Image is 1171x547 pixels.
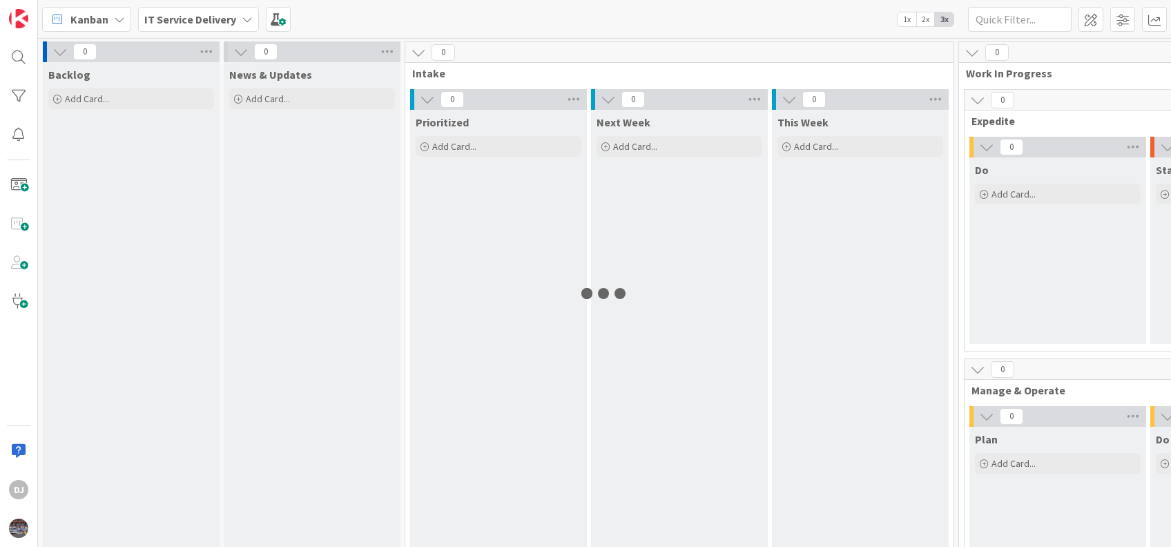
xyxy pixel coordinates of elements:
span: Add Card... [246,93,290,105]
span: News & Updates [229,68,312,81]
input: Quick Filter... [968,7,1072,32]
span: Prioritized [416,115,469,129]
span: Add Card... [794,140,838,153]
img: avatar [9,519,28,538]
span: 0 [991,92,1014,108]
span: 0 [621,91,645,108]
span: Kanban [70,11,108,28]
span: 0 [441,91,464,108]
span: Do [975,163,989,177]
span: Backlog [48,68,90,81]
div: DJ [9,480,28,499]
span: Plan [975,432,998,446]
span: 0 [432,44,455,61]
span: 0 [802,91,826,108]
span: 0 [254,44,278,60]
span: Add Card... [432,140,476,153]
span: Add Card... [991,188,1036,200]
span: 3x [935,12,954,26]
span: 1x [898,12,916,26]
span: Add Card... [65,93,109,105]
span: Intake [412,66,936,80]
span: 0 [1000,139,1023,155]
b: IT Service Delivery [144,12,236,26]
span: Add Card... [991,457,1036,470]
span: 0 [991,361,1014,378]
span: 0 [73,44,97,60]
span: 0 [1000,408,1023,425]
span: 2x [916,12,935,26]
span: This Week [777,115,829,129]
span: 0 [985,44,1009,61]
span: Do [1156,432,1170,446]
span: Add Card... [613,140,657,153]
img: Visit kanbanzone.com [9,9,28,28]
span: Next Week [597,115,650,129]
